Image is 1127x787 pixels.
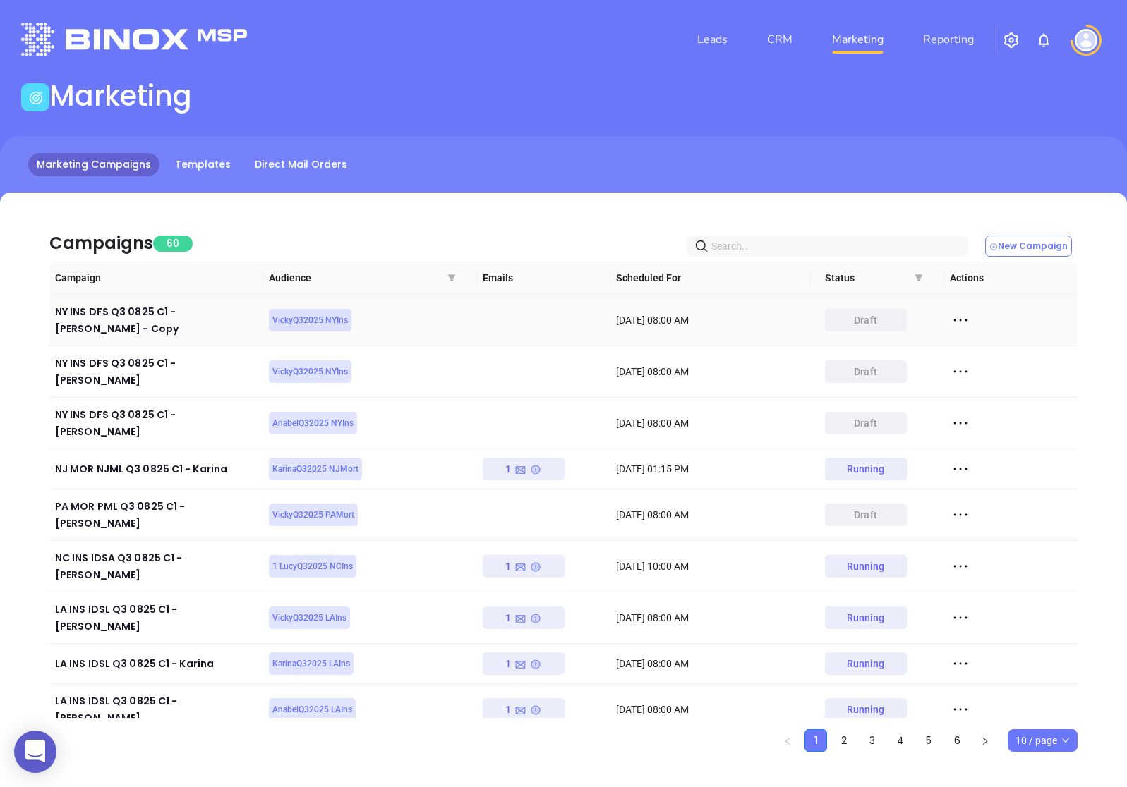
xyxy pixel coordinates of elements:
div: draft [854,504,877,526]
div: draft [854,360,877,383]
span: 1 LucyQ32025 NCIns [272,559,353,574]
div: [DATE] 08:00 AM [616,507,805,523]
div: 1 [505,606,541,629]
a: 2 [833,730,855,751]
div: 1 [505,698,541,721]
a: Templates [167,153,239,176]
div: Running [847,606,885,629]
div: LA INS IDSL Q3 0825 C1 - Karina [55,655,258,672]
a: CRM [761,25,798,54]
span: filter [912,262,926,294]
li: 4 [889,729,912,752]
div: NJ MOR NJML Q3 0825 C1 - Karina [55,460,258,477]
span: filter [915,274,923,282]
span: left [783,737,792,745]
div: [DATE] 08:00 AM [616,364,805,379]
div: LA INS IDSL Q3 0825 C1 - [PERSON_NAME] [55,693,258,726]
li: 3 [861,729,884,752]
div: Running [847,698,885,721]
li: 5 [917,729,940,752]
span: KarinaQ32025 LAIns [272,656,350,671]
span: VickyQ32025 NYIns [272,364,348,379]
div: 1 [505,555,541,578]
a: 3 [862,730,883,751]
div: [DATE] 01:15 PM [616,461,805,477]
li: Previous Page [776,729,799,752]
img: logo [21,23,247,56]
img: iconNotification [1035,32,1052,49]
th: Actions [944,262,1078,295]
span: Audience [269,270,471,286]
div: [DATE] 08:00 AM [616,312,805,328]
a: Leads [692,25,733,54]
span: 60 [153,236,193,252]
th: Emails [477,262,610,295]
span: AnabelQ32025 NYIns [272,415,354,431]
a: Direct Mail Orders [246,153,356,176]
a: 4 [890,730,911,751]
div: PA MOR PML Q3 0825 C1 - [PERSON_NAME] [55,498,258,532]
a: Marketing Campaigns [28,153,159,176]
li: Next Page [974,729,996,752]
div: [DATE] 08:00 AM [616,656,805,671]
th: Scheduled For [610,262,811,295]
span: 10 / page [1015,730,1070,751]
span: filter [445,262,459,294]
div: NY INS DFS Q3 0825 C1 - [PERSON_NAME] - Copy [55,303,258,337]
span: VickyQ32025 LAIns [272,610,346,626]
span: VickyQ32025 NYIns [272,312,348,328]
a: 6 [946,730,968,751]
div: draft [854,309,877,331]
div: Running [847,458,885,480]
span: KarinaQ32025 NJMort [272,461,358,477]
li: 2 [833,729,855,752]
a: Marketing [826,25,889,54]
img: user [1075,29,1097,51]
button: New Campaign [985,236,1072,257]
div: NY INS DFS Q3 0825 C1 - [PERSON_NAME] [55,406,258,440]
div: Running [847,652,885,675]
div: 1 [505,652,541,675]
a: 5 [918,730,939,751]
span: VickyQ32025 PAMort [272,507,354,523]
div: [DATE] 08:00 AM [616,702,805,717]
div: [DATE] 08:00 AM [616,610,805,626]
input: Search… [711,238,949,254]
th: Campaign [49,262,263,295]
a: 1 [805,730,826,751]
div: Running [847,555,885,578]
button: right [974,729,996,752]
div: LA INS IDSL Q3 0825 C1 - [PERSON_NAME] [55,601,258,635]
div: draft [854,412,877,434]
span: Status [825,270,939,286]
div: Campaigns [49,231,153,256]
button: left [776,729,799,752]
div: NC INS IDSA Q3 0825 C1 - [PERSON_NAME] [55,549,258,583]
div: [DATE] 10:00 AM [616,559,805,574]
li: 1 [804,729,827,752]
div: Page Size [1008,729,1078,752]
div: [DATE] 08:00 AM [616,415,805,431]
span: AnabelQ32025 LAIns [272,702,352,717]
li: 6 [946,729,968,752]
span: right [981,737,989,745]
h1: Marketing [49,79,192,113]
div: NY INS DFS Q3 0825 C1 - [PERSON_NAME] [55,355,258,389]
img: iconSetting [1003,32,1020,49]
div: 1 [505,458,541,480]
span: filter [447,274,456,282]
a: Reporting [917,25,980,54]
